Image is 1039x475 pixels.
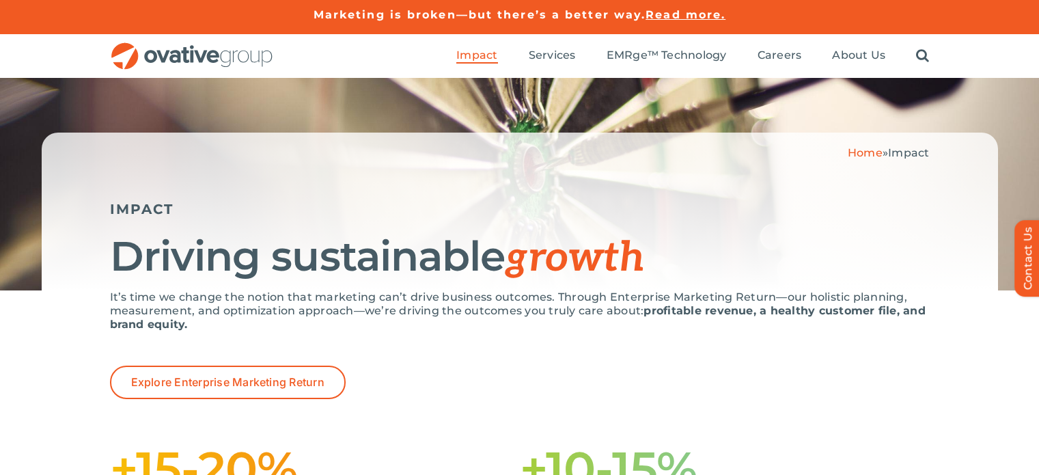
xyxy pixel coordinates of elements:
a: Impact [456,49,497,64]
a: Read more. [646,8,725,21]
a: About Us [832,49,885,64]
strong: profitable revenue, a healthy customer file, and brand equity. [110,304,926,331]
span: Explore Enterprise Marketing Return [131,376,324,389]
a: Services [529,49,576,64]
p: It’s time we change the notion that marketing can’t drive business outcomes. Through Enterprise M... [110,290,930,331]
a: Search [916,49,929,64]
span: » [848,146,930,159]
span: Impact [888,146,929,159]
a: Explore Enterprise Marketing Return [110,366,346,399]
span: Careers [758,49,802,62]
span: About Us [832,49,885,62]
span: Services [529,49,576,62]
a: EMRge™ Technology [607,49,727,64]
a: Careers [758,49,802,64]
nav: Menu [456,34,929,78]
h5: IMPACT [110,201,930,217]
a: Marketing is broken—but there’s a better way. [314,8,646,21]
h1: Driving sustainable [110,234,930,280]
span: EMRge™ Technology [607,49,727,62]
a: Home [848,146,883,159]
a: OG_Full_horizontal_RGB [110,41,274,54]
span: Impact [456,49,497,62]
span: growth [505,234,644,283]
